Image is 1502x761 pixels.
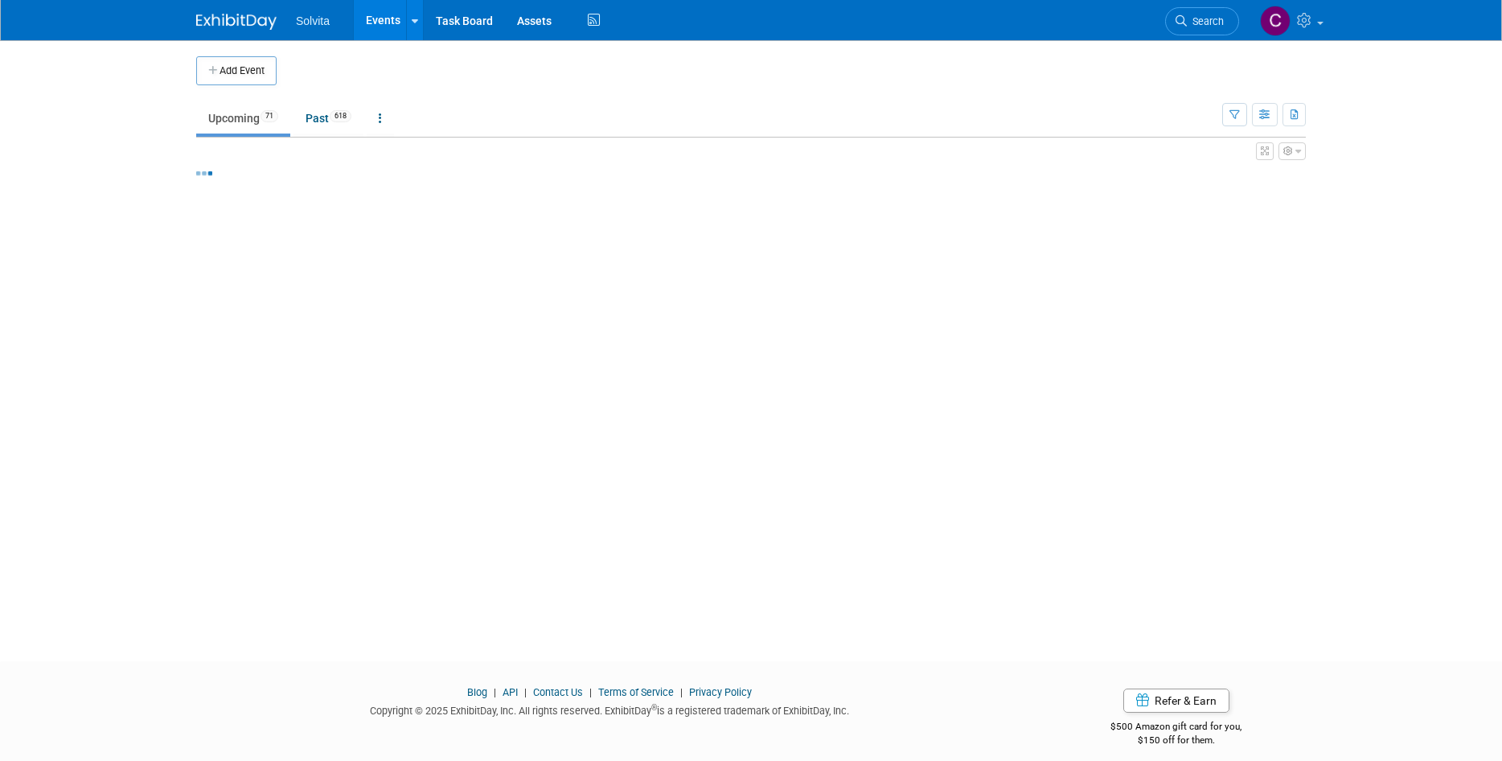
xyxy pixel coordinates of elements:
span: | [676,686,687,698]
a: API [503,686,518,698]
a: Search [1165,7,1239,35]
img: ExhibitDay [196,14,277,30]
div: $150 off for them. [1047,734,1307,747]
a: Past618 [293,103,363,134]
a: Terms of Service [598,686,674,698]
sup: ® [651,703,657,712]
a: Blog [467,686,487,698]
button: Add Event [196,56,277,85]
a: Upcoming71 [196,103,290,134]
span: 71 [261,110,278,122]
img: Cindy Miller [1260,6,1291,36]
span: Search [1187,15,1224,27]
span: Solvita [296,14,330,27]
div: $500 Amazon gift card for you, [1047,710,1307,747]
span: | [490,686,500,698]
div: Copyright © 2025 ExhibitDay, Inc. All rights reserved. ExhibitDay is a registered trademark of Ex... [196,700,1023,718]
a: Privacy Policy [689,686,752,698]
a: Contact Us [533,686,583,698]
span: 618 [330,110,351,122]
a: Refer & Earn [1123,689,1229,713]
span: | [585,686,596,698]
img: loading... [196,171,212,175]
span: | [520,686,531,698]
